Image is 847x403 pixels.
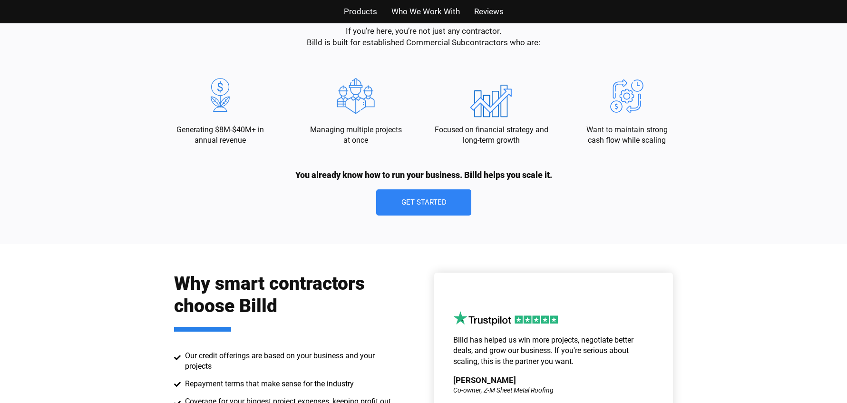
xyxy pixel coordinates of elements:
a: Products [344,5,377,19]
p: If you’re here, you’re not just any contractor. Billd is built for established Commercial Subcont... [307,26,540,49]
span: Our credit offerings are based on your business and your projects [183,351,391,372]
a: Reviews [474,5,504,19]
span: Get Started [401,199,446,206]
a: Get Started [376,189,471,216]
span: Repayment terms that make sense for the industry [183,379,354,389]
p: Billd has helped us win more projects, negotiate better deals, and grow our business. If you're s... [453,335,654,367]
a: Who We Work With [391,5,460,19]
div: [PERSON_NAME] [453,376,516,384]
p: Generating $8M-$40M+ in annual revenue [172,125,269,146]
div: Co-owner, Z-M Sheet Metal Roofing [453,387,554,393]
h2: Why smart contractors choose Billd [174,273,391,332]
p: Want to maintain strong cash flow while scaling [578,125,676,146]
p: You already know how to run your business. Billd helps you scale it. [295,170,552,180]
p: Focused on financial strategy and long-term growth [428,125,555,146]
p: Managing multiple projects at once [307,125,405,146]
